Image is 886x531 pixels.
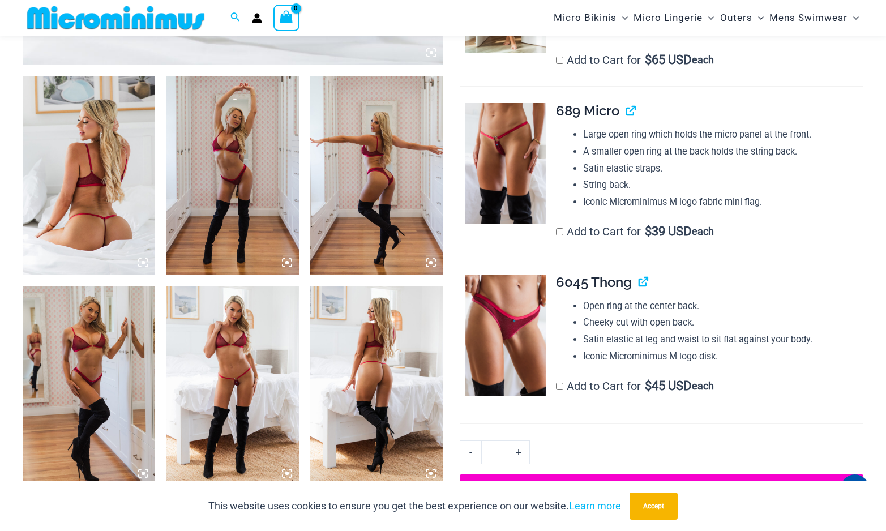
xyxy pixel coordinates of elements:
[631,3,717,32] a: Micro LingerieMenu ToggleMenu Toggle
[481,440,508,464] input: Product quantity
[556,53,714,67] label: Add to Cart for
[645,53,652,67] span: $
[645,224,652,238] span: $
[703,3,714,32] span: Menu Toggle
[556,274,632,290] span: 6045 Thong
[252,13,262,23] a: Account icon link
[556,383,563,390] input: Add to Cart for$45 USD each
[166,76,299,275] img: Guilty Pleasures Red 1045 Bra 6045 Thong
[720,3,752,32] span: Outers
[583,331,863,348] li: Satin elastic at leg and waist to sit flat against your body.
[310,286,443,485] img: Guilty Pleasures Red 1045 Bra 689 Micro
[645,379,652,393] span: $
[645,226,691,237] span: 39 USD
[634,3,703,32] span: Micro Lingerie
[583,348,863,365] li: Iconic Microminimus M logo disk.
[583,177,863,194] li: String back.
[556,57,563,64] input: Add to Cart for$65 USD each
[310,76,443,275] img: Guilty Pleasures Red 1045 Bra 6045 Thong
[465,275,546,396] img: Guilty Pleasures Red 6045 Thong
[508,440,530,464] a: +
[556,225,714,238] label: Add to Cart for
[583,143,863,160] li: A smaller open ring at the back holds the string back.
[554,3,617,32] span: Micro Bikinis
[692,226,714,237] span: each
[551,3,631,32] a: Micro BikinisMenu ToggleMenu Toggle
[208,498,621,515] p: This website uses cookies to ensure you get the best experience on our website.
[569,500,621,512] a: Learn more
[692,54,714,66] span: each
[556,379,714,393] label: Add to Cart for
[767,3,862,32] a: Mens SwimwearMenu ToggleMenu Toggle
[752,3,764,32] span: Menu Toggle
[769,3,848,32] span: Mens Swimwear
[583,314,863,331] li: Cheeky cut with open back.
[549,2,863,34] nav: Site Navigation
[617,3,628,32] span: Menu Toggle
[166,286,299,485] img: Guilty Pleasures Red 1045 Bra 689 Micro
[23,5,209,31] img: MM SHOP LOGO FLAT
[645,54,691,66] span: 65 USD
[692,380,714,392] span: each
[230,11,241,25] a: Search icon link
[556,102,619,119] span: 689 Micro
[717,3,767,32] a: OutersMenu ToggleMenu Toggle
[583,126,863,143] li: Large open ring which holds the micro panel at the front.
[583,298,863,315] li: Open ring at the center back.
[583,160,863,177] li: Satin elastic straps.
[460,474,863,502] button: Add to cart
[848,3,859,32] span: Menu Toggle
[465,103,546,224] img: Guilty Pleasures Red 689 Micro
[583,194,863,211] li: Iconic Microminimus M logo fabric mini flag.
[273,5,299,31] a: View Shopping Cart, empty
[23,286,155,485] img: Guilty Pleasures Red 1045 Bra 6045 Thong
[556,228,563,235] input: Add to Cart for$39 USD each
[630,493,678,520] button: Accept
[460,440,481,464] a: -
[645,380,691,392] span: 45 USD
[23,76,155,275] img: Guilty Pleasures Red 1045 Bra 689 Micro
